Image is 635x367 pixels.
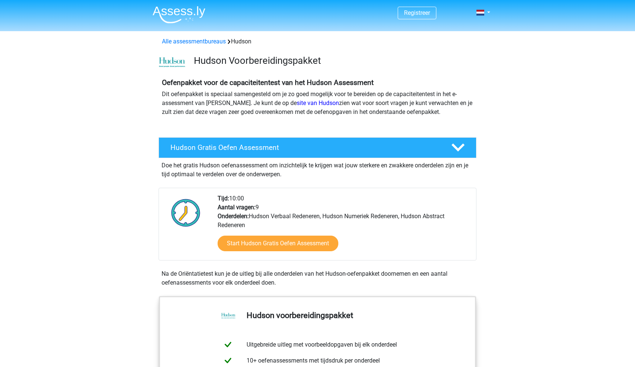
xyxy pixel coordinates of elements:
[162,90,473,117] p: Dit oefenpakket is speciaal samengesteld om je zo goed mogelijk voor te bereiden op de capaciteit...
[170,143,439,152] h4: Hudson Gratis Oefen Assessment
[218,213,249,220] b: Onderdelen:
[156,137,479,158] a: Hudson Gratis Oefen Assessment
[404,9,430,16] a: Registreer
[159,37,476,46] div: Hudson
[218,236,338,251] a: Start Hudson Gratis Oefen Assessment
[167,194,205,231] img: Klok
[159,158,476,179] div: Doe het gratis Hudson oefenassessment om inzichtelijk te krijgen wat jouw sterkere en zwakkere on...
[162,78,374,87] b: Oefenpakket voor de capaciteitentest van het Hudson Assessment
[162,38,226,45] a: Alle assessmentbureaus
[218,195,229,202] b: Tijd:
[159,269,476,287] div: Na de Oriëntatietest kun je de uitleg bij alle onderdelen van het Hudson-oefenpakket doornemen en...
[159,57,185,68] img: cefd0e47479f4eb8e8c001c0d358d5812e054fa8.png
[218,204,255,211] b: Aantal vragen:
[297,99,339,107] a: site van Hudson
[212,194,476,260] div: 10:00 9 Hudson Verbaal Redeneren, Hudson Numeriek Redeneren, Hudson Abstract Redeneren
[194,55,470,66] h3: Hudson Voorbereidingspakket
[153,6,205,23] img: Assessly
